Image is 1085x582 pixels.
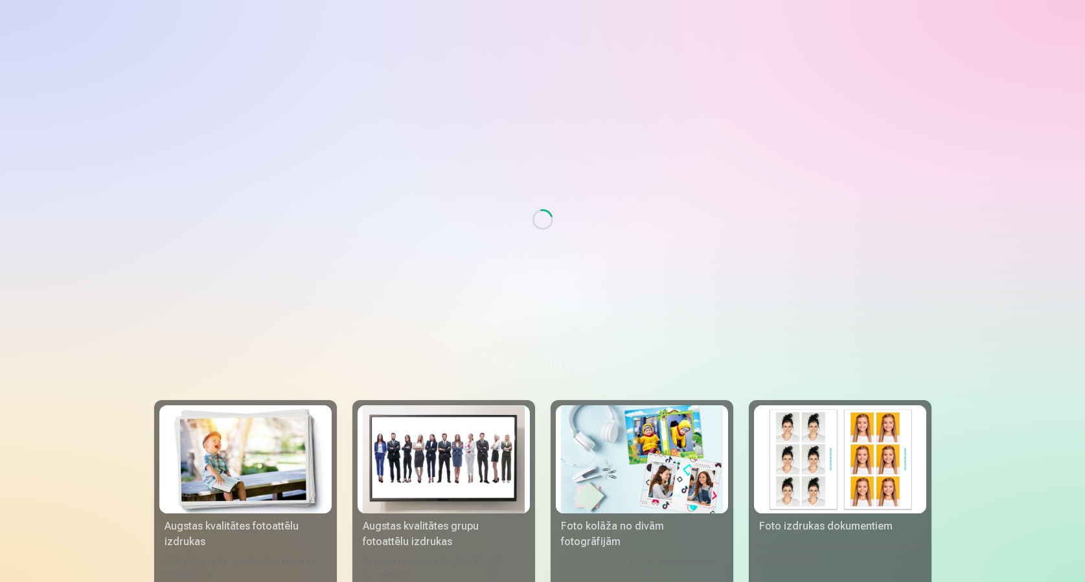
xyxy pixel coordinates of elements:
div: Foto kolāža no divām fotogrāfijām [556,519,728,550]
div: Spilgtas krāsas uz Fuji Film Crystal fotopapīra [358,555,530,581]
div: Augstas kvalitātes grupu fotoattēlu izdrukas [358,519,530,550]
div: Universālas foto izdrukas dokumentiem (6 fotogrāfijas) [754,539,926,581]
img: Augstas kvalitātes grupu fotoattēlu izdrukas [363,405,525,513]
img: Foto izdrukas dokumentiem [759,405,921,513]
h3: Foto izdrukas [165,351,921,374]
div: Foto izdrukas dokumentiem [754,519,926,534]
div: 210 gsm papīrs, piesātināta krāsa un detalizācija [159,555,332,581]
div: [DEMOGRAPHIC_DATA] neaizmirstami mirkļi vienā skaistā bildē [556,555,728,581]
img: Augstas kvalitātes fotoattēlu izdrukas [165,405,326,513]
div: Augstas kvalitātes fotoattēlu izdrukas [159,519,332,550]
img: Foto kolāža no divām fotogrāfijām [561,405,723,513]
